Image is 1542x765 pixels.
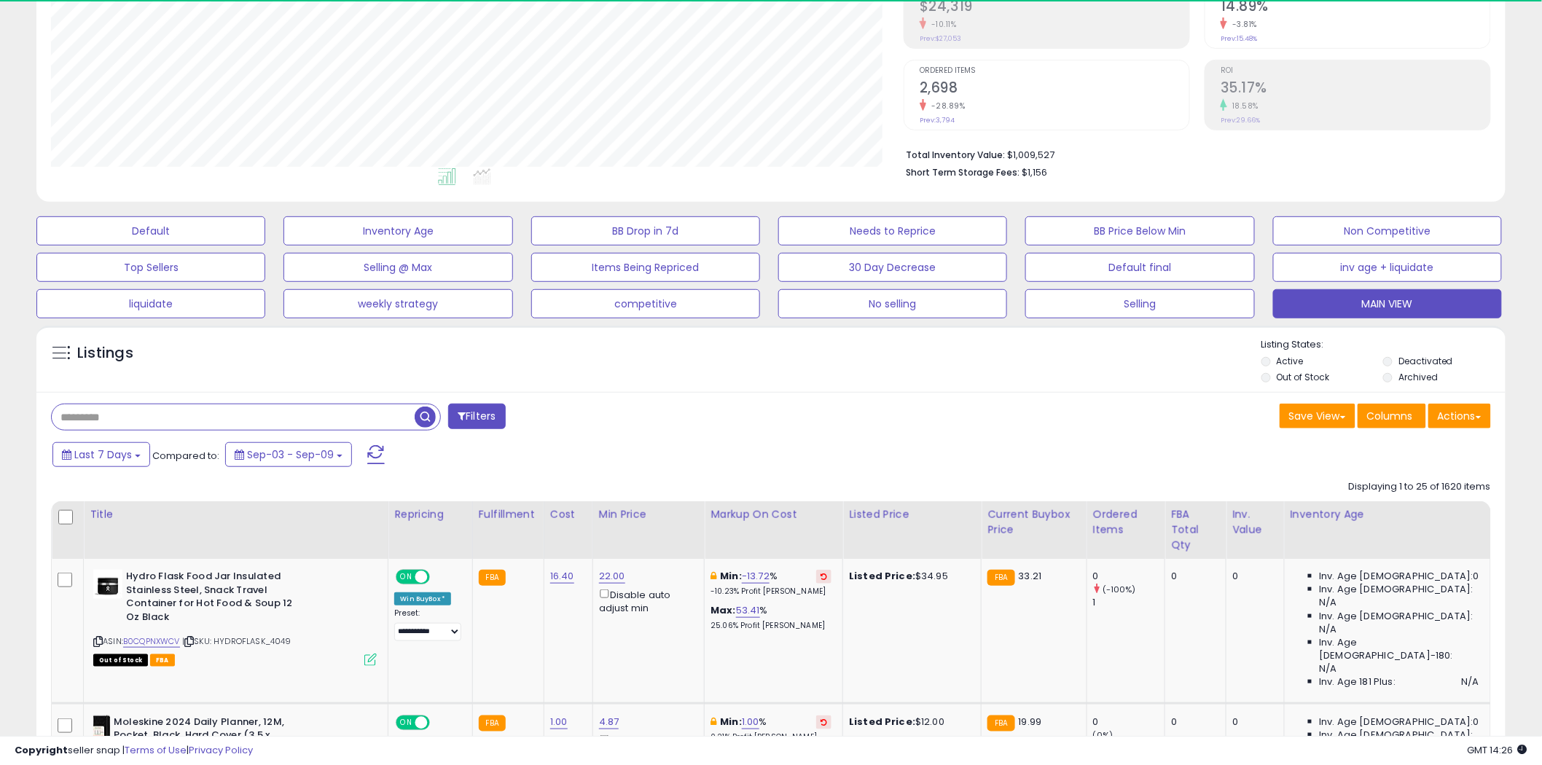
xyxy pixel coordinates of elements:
[428,571,451,584] span: OFF
[1171,715,1215,729] div: 0
[550,569,574,584] a: 16.40
[1273,289,1502,318] button: MAIN VIEW
[52,442,150,467] button: Last 7 Days
[1320,596,1337,609] span: N/A
[1093,570,1165,583] div: 0
[126,570,303,627] b: Hydro Flask Food Jar Insulated Stainless Steel, Snack Travel Container for Hot Food & Soup 12 Oz ...
[1232,715,1272,729] div: 0
[15,743,68,757] strong: Copyright
[398,716,416,729] span: ON
[1398,371,1438,383] label: Archived
[720,715,742,729] b: Min:
[1221,79,1490,99] h2: 35.17%
[711,621,831,631] p: 25.06% Profit [PERSON_NAME]
[778,216,1007,246] button: Needs to Reprice
[926,19,957,30] small: -10.11%
[1462,675,1479,688] span: N/A
[1349,480,1491,494] div: Displaying 1 to 25 of 1620 items
[599,715,619,729] a: 4.87
[778,253,1007,282] button: 30 Day Decrease
[987,507,1081,538] div: Current Buybox Price
[1227,19,1257,30] small: -3.81%
[93,715,110,745] img: 31S8X521b-L._SL40_.jpg
[849,715,970,729] div: $12.00
[1473,715,1479,729] span: 0
[1320,623,1337,636] span: N/A
[283,216,512,246] button: Inventory Age
[1103,584,1136,595] small: (-100%)
[736,603,760,618] a: 53.41
[283,289,512,318] button: weekly strategy
[36,253,265,282] button: Top Sellers
[247,447,334,462] span: Sep-03 - Sep-09
[849,570,970,583] div: $34.95
[742,569,770,584] a: -13.72
[152,449,219,463] span: Compared to:
[1277,355,1304,367] label: Active
[1221,116,1260,125] small: Prev: 29.66%
[531,289,760,318] button: competitive
[1221,34,1257,43] small: Prev: 15.48%
[1473,570,1479,583] span: 0
[849,715,915,729] b: Listed Price:
[1273,216,1502,246] button: Non Competitive
[1320,570,1473,583] span: Inv. Age [DEMOGRAPHIC_DATA]:
[74,447,132,462] span: Last 7 Days
[1022,165,1047,179] span: $1,156
[15,744,253,758] div: seller snap | |
[1320,675,1396,688] span: Inv. Age 181 Plus:
[1398,355,1453,367] label: Deactivated
[1468,743,1527,757] span: 2025-09-17 14:26 GMT
[720,569,742,583] b: Min:
[398,571,416,584] span: ON
[1232,570,1272,583] div: 0
[394,608,461,641] div: Preset:
[1358,404,1426,428] button: Columns
[920,34,961,43] small: Prev: $27,053
[906,145,1480,162] li: $1,009,527
[182,635,291,647] span: | SKU: HYDROFLASK_4049
[550,507,587,522] div: Cost
[1280,404,1355,428] button: Save View
[394,592,451,605] div: Win BuyBox *
[599,586,694,615] div: Disable auto adjust min
[1273,253,1502,282] button: inv age + liquidate
[93,570,122,599] img: 21oJH1b-lYL._SL40_.jpg
[711,604,831,631] div: %
[711,715,831,742] div: %
[1025,216,1254,246] button: BB Price Below Min
[225,442,352,467] button: Sep-03 - Sep-09
[90,507,382,522] div: Title
[1093,596,1165,609] div: 1
[123,635,180,648] a: B0CQPNXWCV
[1093,507,1159,538] div: Ordered Items
[1232,507,1277,538] div: Inv. value
[1320,583,1473,596] span: Inv. Age [DEMOGRAPHIC_DATA]:
[1093,715,1165,729] div: 0
[283,253,512,282] button: Selling @ Max
[849,569,915,583] b: Listed Price:
[77,343,133,364] h5: Listings
[711,603,736,617] b: Max:
[36,289,265,318] button: liquidate
[531,253,760,282] button: Items Being Repriced
[987,570,1014,586] small: FBA
[1320,610,1473,623] span: Inv. Age [DEMOGRAPHIC_DATA]:
[125,743,187,757] a: Terms of Use
[1019,569,1042,583] span: 33.21
[479,715,506,731] small: FBA
[920,79,1189,99] h2: 2,698
[1171,507,1220,553] div: FBA Total Qty
[1277,371,1330,383] label: Out of Stock
[189,743,253,757] a: Privacy Policy
[114,715,291,760] b: Moleskine 2024 Daily Planner, 12M, Pocket, Black, Hard Cover (3.5 x 5.5)
[1227,101,1259,111] small: 18.58%
[1367,409,1413,423] span: Columns
[1019,715,1042,729] span: 19.99
[987,715,1014,731] small: FBA
[1221,67,1490,75] span: ROI
[1261,338,1506,352] p: Listing States:
[920,116,955,125] small: Prev: 3,794
[906,149,1005,161] b: Total Inventory Value:
[1025,253,1254,282] button: Default final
